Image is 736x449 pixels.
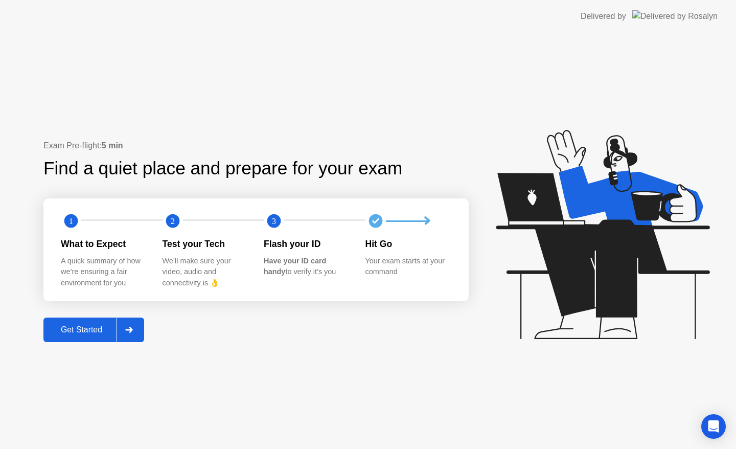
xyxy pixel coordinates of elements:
div: Your exam starts at your command [365,256,451,278]
div: What to Expect [61,237,146,251]
div: Flash your ID [264,237,349,251]
div: Hit Go [365,237,451,251]
div: to verify it’s you [264,256,349,278]
text: 3 [272,216,276,226]
div: A quick summary of how we’re ensuring a fair environment for you [61,256,146,289]
div: Find a quiet place and prepare for your exam [43,155,404,182]
b: 5 min [102,141,123,150]
div: We’ll make sure your video, audio and connectivity is 👌 [163,256,248,289]
img: Delivered by Rosalyn [632,10,718,22]
button: Get Started [43,318,144,342]
text: 1 [69,216,73,226]
div: Open Intercom Messenger [701,414,726,439]
div: Exam Pre-flight: [43,140,469,152]
b: Have your ID card handy [264,257,326,276]
div: Delivered by [581,10,626,23]
div: Get Started [47,325,117,334]
div: Test your Tech [163,237,248,251]
text: 2 [170,216,174,226]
